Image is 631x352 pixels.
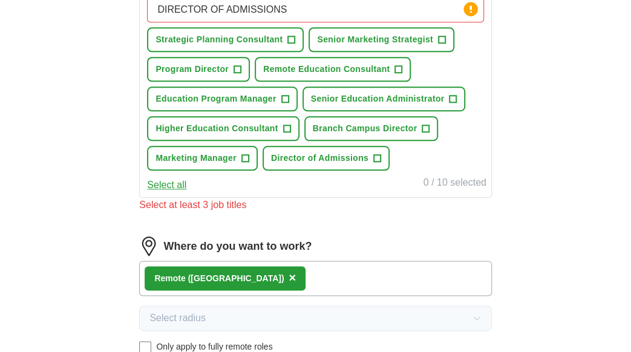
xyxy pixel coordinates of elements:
span: Senior Marketing Strategist [317,33,433,46]
button: Director of Admissions [263,146,390,171]
div: Remote ([GEOGRAPHIC_DATA]) [154,272,284,285]
span: Branch Campus Director [313,122,417,135]
button: Higher Education Consultant [147,116,299,141]
button: × [289,269,296,287]
button: Strategic Planning Consultant [147,27,304,52]
button: Branch Campus Director [304,116,439,141]
button: Senior Education Administrator [302,86,466,111]
button: Marketing Manager [147,146,258,171]
button: Program Director [147,57,250,82]
button: Remote Education Consultant [255,57,411,82]
span: Education Program Manager [155,93,276,105]
span: Senior Education Administrator [311,93,445,105]
img: location.png [139,236,159,256]
button: Select all [147,178,186,192]
div: 0 / 10 selected [423,175,486,192]
span: Program Director [155,63,229,76]
button: Senior Marketing Strategist [309,27,454,52]
span: Select radius [149,311,206,325]
span: Marketing Manager [155,152,237,165]
button: Education Program Manager [147,86,297,111]
div: Select at least 3 job titles [139,198,491,212]
span: Remote Education Consultant [263,63,390,76]
span: Higher Education Consultant [155,122,278,135]
button: Select radius [139,305,491,331]
span: × [289,271,296,284]
label: Where do you want to work? [163,238,312,255]
span: Strategic Planning Consultant [155,33,283,46]
span: Director of Admissions [271,152,368,165]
